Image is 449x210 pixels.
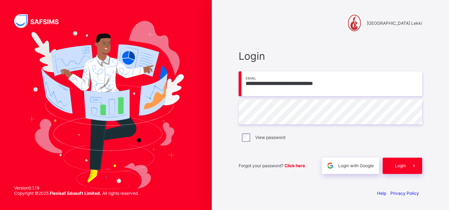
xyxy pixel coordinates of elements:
[285,163,305,168] a: Click here
[14,191,139,196] span: Copyright © 2025 All rights reserved.
[28,21,184,189] img: Hero Image
[14,14,67,28] img: SAFSIMS Logo
[239,50,422,62] span: Login
[367,21,422,26] span: [GEOGRAPHIC_DATA] Lekki
[255,135,285,140] label: View password
[338,163,374,168] span: Login with Google
[239,163,305,168] span: Forgot your password?
[326,162,334,170] img: google.396cfc9801f0270233282035f929180a.svg
[395,163,406,168] span: Login
[14,185,139,191] span: Version 0.1.19
[390,191,419,196] a: Privacy Policy
[50,191,101,196] strong: Flexisaf Edusoft Limited.
[377,191,386,196] a: Help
